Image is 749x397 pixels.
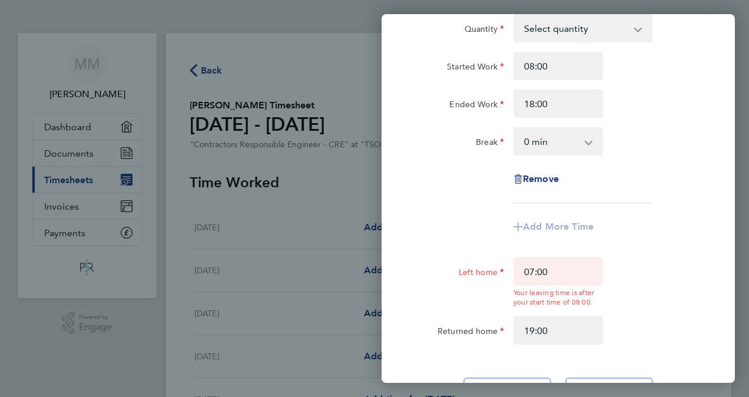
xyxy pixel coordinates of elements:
[449,99,504,113] label: Ended Work
[459,267,504,281] label: Left home
[523,173,559,184] span: Remove
[465,24,504,38] label: Quantity
[513,316,603,345] input: E.g. 17:00
[438,326,504,340] label: Returned home
[513,289,594,306] span: Your leaving time is after your start time of 08:00.
[513,174,559,184] button: Remove
[513,90,603,118] input: E.g. 18:00
[513,257,603,286] input: E.g. 08:00
[447,61,504,75] label: Started Work
[476,137,504,151] label: Break
[513,52,603,80] input: E.g. 08:00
